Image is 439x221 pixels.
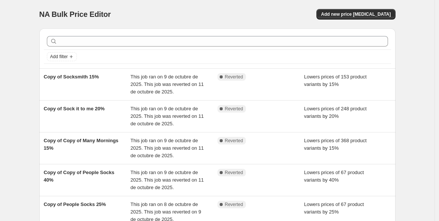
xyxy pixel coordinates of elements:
span: This job ran on 9 de octubre de 2025. This job was reverted on 11 de octubre de 2025. [130,106,204,126]
span: Lowers prices of 368 product variants by 15% [304,138,367,151]
button: Add new price [MEDICAL_DATA] [316,9,395,20]
span: Add new price [MEDICAL_DATA] [321,11,391,17]
span: Copy of Socksmith 15% [44,74,99,80]
span: This job ran on 9 de octubre de 2025. This job was reverted on 11 de octubre de 2025. [130,138,204,158]
span: Add filter [50,54,68,60]
span: Lowers prices of 153 product variants by 15% [304,74,367,87]
span: Lowers prices of 248 product variants by 20% [304,106,367,119]
span: Reverted [225,138,243,144]
span: Lowers prices of 67 product variants by 40% [304,170,364,183]
span: Copy of Copy of People Socks 40% [44,170,115,183]
span: Copy of People Socks 25% [44,201,106,207]
span: Copy of Sock it to me 20% [44,106,105,111]
span: Reverted [225,106,243,112]
span: This job ran on 9 de octubre de 2025. This job was reverted on 11 de octubre de 2025. [130,74,204,95]
span: Reverted [225,170,243,176]
span: Lowers prices of 67 product variants by 25% [304,201,364,215]
span: Reverted [225,201,243,207]
span: Copy of Copy of Many Mornings 15% [44,138,118,151]
button: Add filter [47,52,77,61]
span: This job ran on 9 de octubre de 2025. This job was reverted on 11 de octubre de 2025. [130,170,204,190]
span: Reverted [225,74,243,80]
span: NA Bulk Price Editor [39,10,111,18]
